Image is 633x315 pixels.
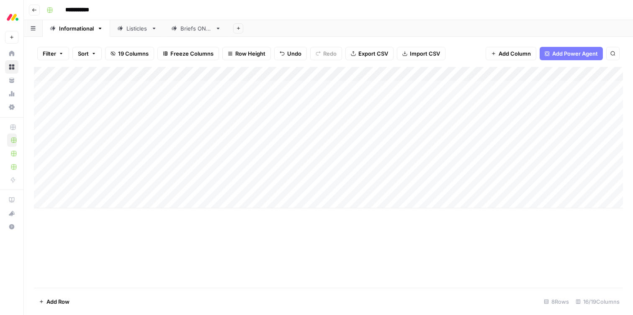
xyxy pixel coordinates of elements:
[157,47,219,60] button: Freeze Columns
[105,47,154,60] button: 19 Columns
[5,60,18,74] a: Browse
[5,47,18,60] a: Home
[5,220,18,233] button: Help + Support
[43,20,110,37] a: Informational
[126,24,148,33] div: Listicles
[43,49,56,58] span: Filter
[358,49,388,58] span: Export CSV
[540,47,603,60] button: Add Power Agent
[72,47,102,60] button: Sort
[410,49,440,58] span: Import CSV
[572,295,623,308] div: 16/19 Columns
[5,87,18,100] a: Usage
[78,49,89,58] span: Sort
[5,7,18,28] button: Workspace: Monday.com
[37,47,69,60] button: Filter
[222,47,271,60] button: Row Height
[34,295,75,308] button: Add Row
[170,49,214,58] span: Freeze Columns
[5,10,20,25] img: Monday.com Logo
[180,24,212,33] div: Briefs ONLY
[5,207,18,220] button: What's new?
[274,47,307,60] button: Undo
[164,20,228,37] a: Briefs ONLY
[5,193,18,207] a: AirOps Academy
[486,47,536,60] button: Add Column
[5,100,18,114] a: Settings
[310,47,342,60] button: Redo
[59,24,94,33] div: Informational
[287,49,301,58] span: Undo
[5,74,18,87] a: Your Data
[235,49,265,58] span: Row Height
[540,295,572,308] div: 8 Rows
[46,297,69,306] span: Add Row
[118,49,149,58] span: 19 Columns
[345,47,394,60] button: Export CSV
[397,47,445,60] button: Import CSV
[552,49,598,58] span: Add Power Agent
[110,20,164,37] a: Listicles
[499,49,531,58] span: Add Column
[323,49,337,58] span: Redo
